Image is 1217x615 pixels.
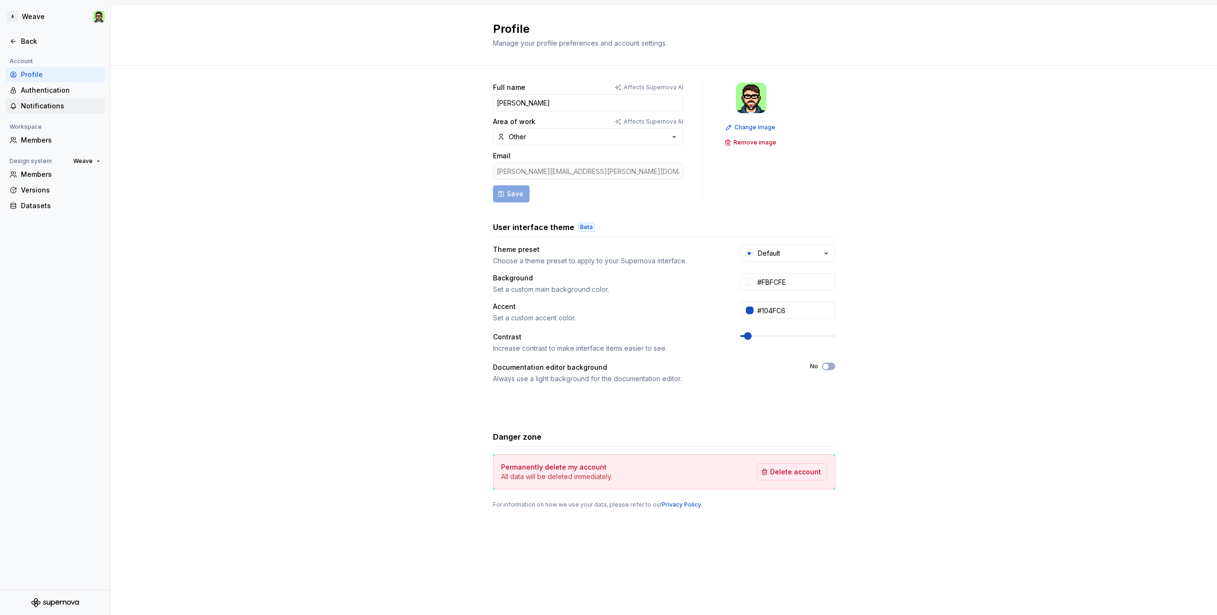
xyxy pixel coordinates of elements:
span: Remove image [734,139,776,146]
a: Privacy Policy [662,501,701,508]
a: Profile [6,67,105,82]
img: Bryan Young [736,83,766,113]
div: Members [21,170,101,179]
h3: User interface theme [493,221,574,233]
div: Members [21,135,101,145]
div: A [7,11,18,22]
h3: Danger zone [493,431,541,442]
img: Bryan Young [93,11,105,22]
div: Increase contrast to make interface items easier to see. [493,344,723,353]
input: #104FC6 [753,302,835,319]
label: Full name [493,83,525,92]
label: Area of work [493,117,535,126]
a: Members [6,133,105,148]
div: Choose a theme preset to apply to your Supernova interface. [493,256,723,266]
a: Notifications [6,98,105,114]
div: Set a custom main background color. [493,285,723,294]
div: Other [509,132,526,142]
p: All data will be deleted immediately. [501,472,612,481]
a: Members [6,167,105,182]
div: Design system [6,155,56,167]
button: AWeaveBryan Young [2,6,108,27]
button: Default [740,245,835,262]
div: Authentication [21,86,101,95]
div: Weave [22,12,45,21]
span: Change image [734,124,775,131]
a: Authentication [6,83,105,98]
div: Profile [21,70,101,79]
p: Affects Supernova AI [624,84,683,91]
div: Default [758,249,780,258]
a: Datasets [6,198,105,213]
div: For information on how we use your data, please refer to our . [493,501,835,509]
div: Documentation editor background [493,363,607,372]
h2: Profile [493,21,824,37]
div: Notifications [21,101,101,111]
button: Delete account [756,463,827,480]
div: Theme preset [493,245,540,254]
div: Beta [578,222,595,232]
div: Set a custom accent color. [493,313,723,323]
span: Weave [73,157,93,165]
div: Back [21,37,101,46]
div: Versions [21,185,101,195]
span: Delete account [770,467,821,477]
div: Accent [493,302,516,311]
label: Email [493,151,511,161]
div: Background [493,273,533,283]
div: Contrast [493,332,522,342]
h4: Permanently delete my account [501,462,607,472]
input: #FFFFFF [753,273,835,290]
button: Remove image [722,136,781,149]
a: Versions [6,183,105,198]
svg: Supernova Logo [31,598,79,607]
div: Datasets [21,201,101,211]
div: Account [6,56,37,67]
div: Always use a light background for the documentation editor. [493,374,793,384]
label: No [810,363,818,370]
div: Workspace [6,121,46,133]
p: Affects Supernova AI [624,118,683,125]
button: Change image [723,121,780,134]
span: Manage your profile preferences and account settings. [493,39,667,47]
a: Back [6,34,105,49]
